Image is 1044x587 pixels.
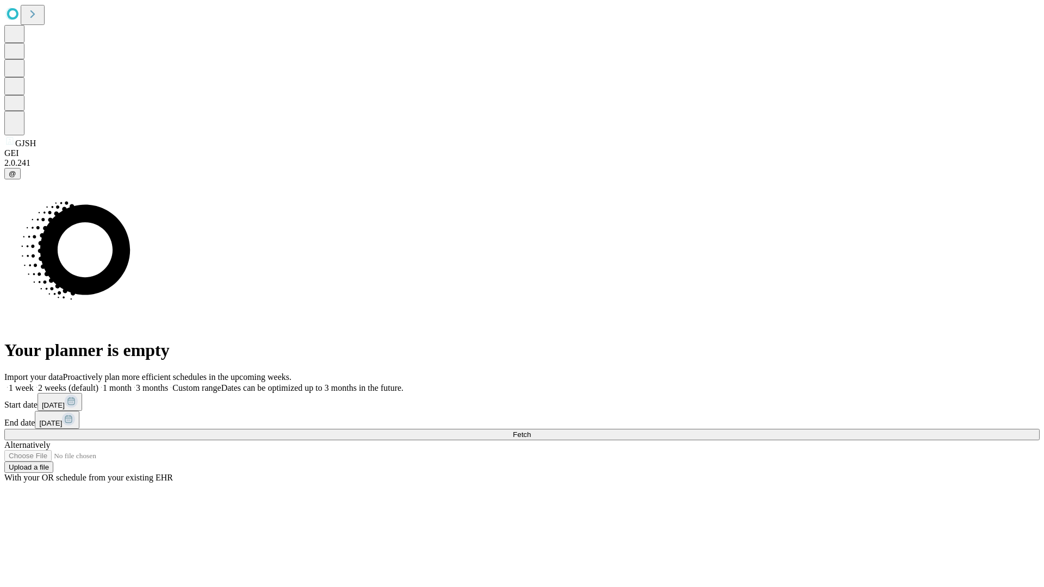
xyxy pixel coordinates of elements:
div: GEI [4,148,1040,158]
span: [DATE] [39,419,62,427]
span: [DATE] [42,401,65,409]
span: GJSH [15,139,36,148]
span: Dates can be optimized up to 3 months in the future. [221,383,403,392]
span: @ [9,170,16,178]
button: @ [4,168,21,179]
button: [DATE] [38,393,82,411]
span: 2 weeks (default) [38,383,98,392]
span: Alternatively [4,440,50,449]
span: Fetch [513,430,531,439]
div: End date [4,411,1040,429]
span: 1 week [9,383,34,392]
span: 1 month [103,383,132,392]
h1: Your planner is empty [4,340,1040,360]
button: [DATE] [35,411,79,429]
div: Start date [4,393,1040,411]
div: 2.0.241 [4,158,1040,168]
button: Upload a file [4,461,53,473]
span: Proactively plan more efficient schedules in the upcoming weeks. [63,372,291,382]
span: 3 months [136,383,168,392]
span: With your OR schedule from your existing EHR [4,473,173,482]
span: Custom range [172,383,221,392]
span: Import your data [4,372,63,382]
button: Fetch [4,429,1040,440]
